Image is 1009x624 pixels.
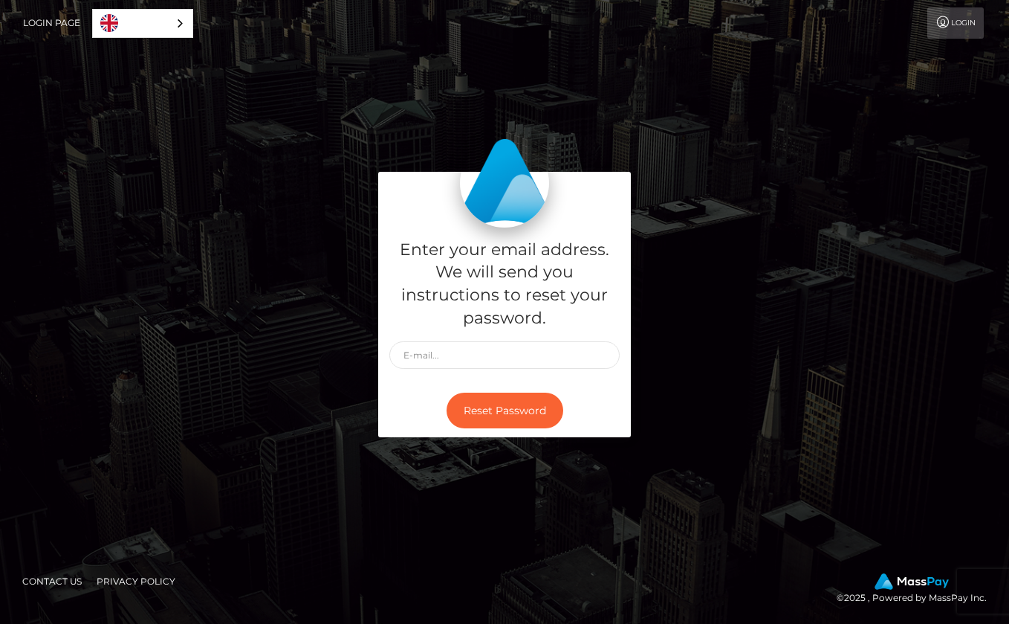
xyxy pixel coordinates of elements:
input: E-mail... [389,341,620,369]
a: Privacy Policy [91,570,181,593]
button: Reset Password [447,393,563,429]
div: Language [92,9,193,38]
div: © 2025 , Powered by MassPay Inc. [837,573,998,606]
img: MassPay [875,573,949,590]
a: Contact Us [16,570,88,593]
a: Login Page [23,7,80,39]
aside: Language selected: English [92,9,193,38]
a: Login [927,7,984,39]
h5: Enter your email address. We will send you instructions to reset your password. [389,239,620,330]
img: MassPay Login [460,138,549,228]
a: English [93,10,192,37]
